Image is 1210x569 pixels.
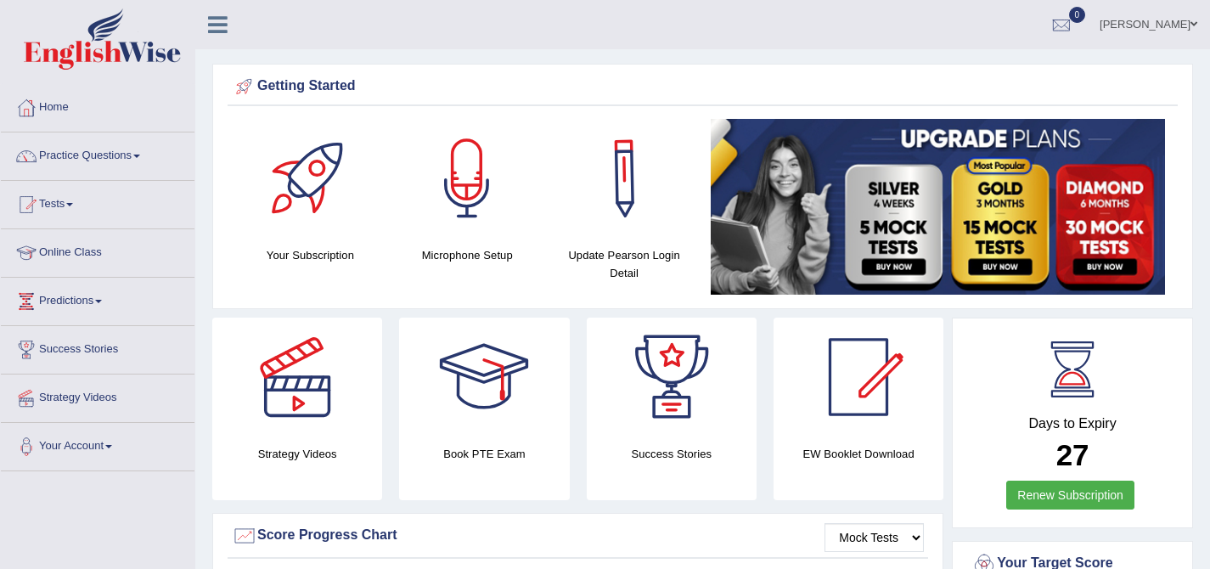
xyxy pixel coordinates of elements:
a: Home [1,84,194,127]
span: 0 [1069,7,1086,23]
div: Score Progress Chart [232,523,924,549]
h4: Strategy Videos [212,445,382,463]
img: small5.jpg [711,119,1165,295]
a: Online Class [1,229,194,272]
h4: Days to Expiry [971,416,1173,431]
h4: Update Pearson Login Detail [554,246,695,282]
a: Your Account [1,423,194,465]
div: Getting Started [232,74,1173,99]
a: Renew Subscription [1006,481,1134,510]
h4: EW Booklet Download [774,445,943,463]
h4: Microphone Setup [397,246,537,264]
h4: Your Subscription [240,246,380,264]
a: Strategy Videos [1,375,194,417]
h4: Book PTE Exam [399,445,569,463]
h4: Success Stories [587,445,757,463]
a: Tests [1,181,194,223]
b: 27 [1056,438,1089,471]
a: Success Stories [1,326,194,369]
a: Predictions [1,278,194,320]
a: Practice Questions [1,132,194,175]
